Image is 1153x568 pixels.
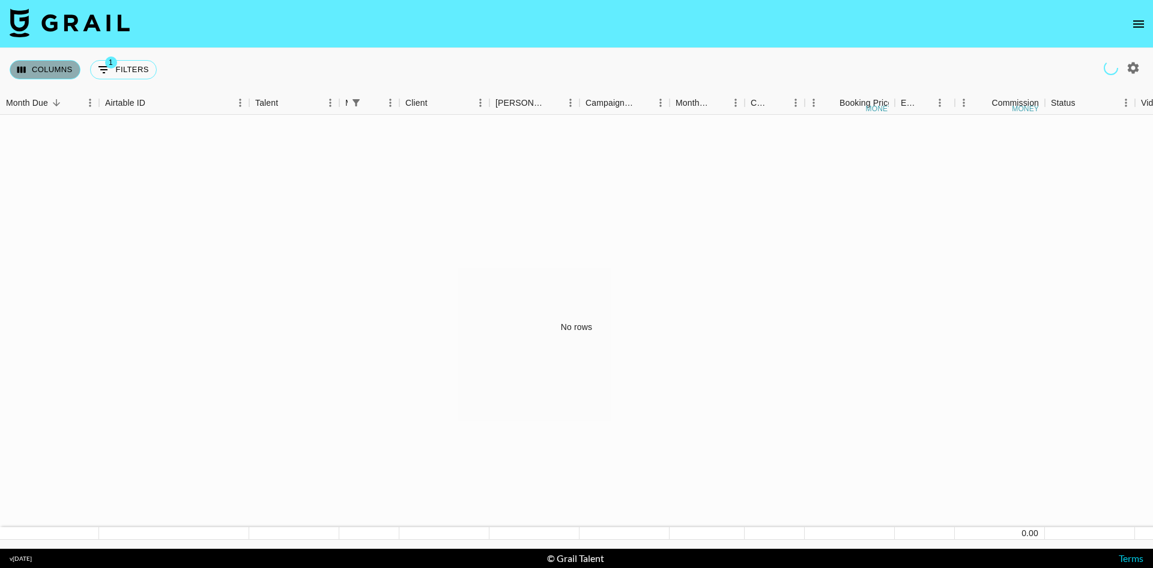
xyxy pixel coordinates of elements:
button: Sort [770,94,787,111]
div: Client [399,91,489,115]
img: Grail Talent [10,8,130,37]
button: Menu [931,94,949,112]
button: Sort [710,94,727,111]
div: money [866,105,893,112]
div: v [DATE] [10,555,32,563]
div: Campaign (Type) [580,91,670,115]
button: Sort [48,94,65,111]
button: Sort [1076,94,1092,111]
div: Commission [991,91,1039,115]
div: Expenses: Remove Commission? [895,91,955,115]
button: Sort [545,94,561,111]
div: 1 active filter [348,94,365,111]
div: 0.00 [955,527,1045,540]
div: Airtable ID [105,91,145,115]
button: Show filters [90,60,157,79]
div: Talent [249,91,339,115]
div: Airtable ID [99,91,249,115]
button: Menu [81,94,99,112]
button: Sort [365,94,381,111]
div: Manager [339,91,399,115]
button: Menu [1117,94,1135,112]
div: Status [1045,91,1135,115]
button: Menu [652,94,670,112]
span: Refreshing users, talent, clients, campaigns, managers... [1104,61,1118,75]
button: Menu [231,94,249,112]
div: money [1012,105,1039,112]
button: open drawer [1127,12,1151,36]
button: Select columns [10,60,80,79]
button: Menu [955,94,973,112]
button: Menu [471,94,489,112]
div: Booking Price [840,91,892,115]
div: © Grail Talent [547,552,604,564]
div: Client [405,91,428,115]
button: Sort [975,94,991,111]
div: Currency [751,91,770,115]
div: Month Due [670,91,745,115]
button: Sort [278,94,295,111]
span: 1 [105,56,117,69]
div: Manager [345,91,348,115]
button: Show filters [348,94,365,111]
button: Menu [381,94,399,112]
button: Menu [727,94,745,112]
div: Currency [745,91,805,115]
button: Menu [805,94,823,112]
div: Talent [255,91,278,115]
a: Terms [1119,552,1143,564]
button: Sort [918,94,934,111]
div: Expenses: Remove Commission? [901,91,918,115]
div: Month Due [676,91,710,115]
div: Status [1051,91,1076,115]
button: Menu [321,94,339,112]
div: Booker [489,91,580,115]
div: Campaign (Type) [586,91,635,115]
button: Menu [561,94,580,112]
div: [PERSON_NAME] [495,91,545,115]
div: Month Due [6,91,48,115]
button: Menu [787,94,805,112]
button: Sort [823,94,840,111]
button: Sort [428,94,444,111]
button: Sort [635,94,652,111]
button: Sort [145,94,162,111]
